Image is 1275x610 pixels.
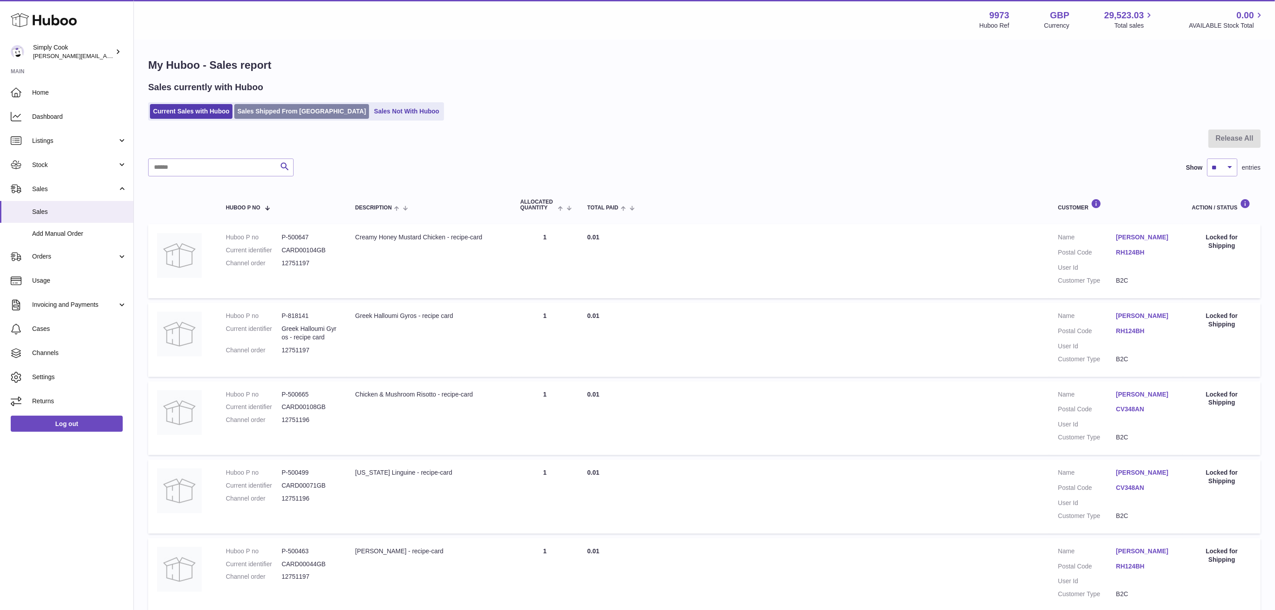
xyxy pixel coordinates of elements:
[1116,312,1174,320] a: [PERSON_NAME]
[587,391,599,398] span: 0.01
[1058,590,1116,598] dt: Customer Type
[282,325,337,342] dd: Greek Halloumi Gyros - recipe card
[511,224,578,298] td: 1
[1116,433,1174,442] dd: B2C
[226,481,282,490] dt: Current identifier
[226,416,282,424] dt: Channel order
[226,346,282,355] dt: Channel order
[587,234,599,241] span: 0.01
[371,104,442,119] a: Sales Not With Huboo
[226,572,282,581] dt: Channel order
[1058,547,1116,558] dt: Name
[1116,547,1174,556] a: [PERSON_NAME]
[1058,433,1116,442] dt: Customer Type
[148,81,263,93] h2: Sales currently with Huboo
[1116,512,1174,520] dd: B2C
[1044,21,1070,30] div: Currency
[157,468,202,513] img: no-photo.jpg
[520,199,556,211] span: ALLOCATED Quantity
[1192,199,1252,211] div: Action / Status
[1116,590,1174,598] dd: B2C
[1104,9,1154,30] a: 29,523.03 Total sales
[282,246,337,255] dd: CARD00104GB
[282,403,337,411] dd: CARD00108GB
[355,312,503,320] div: Greek Halloumi Gyros - recipe card
[282,481,337,490] dd: CARD00071GB
[355,390,503,399] div: Chicken & Mushroom Risotto - recipe-card
[226,259,282,267] dt: Channel order
[355,547,503,556] div: [PERSON_NAME] - recipe-card
[32,208,127,216] span: Sales
[226,325,282,342] dt: Current identifier
[157,312,202,356] img: no-photo.jpg
[1192,390,1252,407] div: Locked for Shipping
[234,104,369,119] a: Sales Shipped From [GEOGRAPHIC_DATA]
[1116,276,1174,285] dd: B2C
[282,416,337,424] dd: 12751196
[1058,577,1116,585] dt: User Id
[226,390,282,399] dt: Huboo P no
[157,547,202,592] img: no-photo.jpg
[32,230,127,238] span: Add Manual Order
[1058,512,1116,520] dt: Customer Type
[1058,484,1116,494] dt: Postal Code
[511,303,578,377] td: 1
[32,88,127,97] span: Home
[587,547,599,555] span: 0.01
[1237,9,1254,21] span: 0.00
[1192,547,1252,564] div: Locked for Shipping
[1116,355,1174,363] dd: B2C
[1058,312,1116,322] dt: Name
[282,572,337,581] dd: 12751197
[1058,420,1116,429] dt: User Id
[1186,163,1203,172] label: Show
[1058,499,1116,507] dt: User Id
[1058,342,1116,351] dt: User Id
[1058,233,1116,244] dt: Name
[226,560,282,568] dt: Current identifier
[32,113,127,121] span: Dashboard
[157,233,202,278] img: no-photo.jpg
[157,390,202,435] img: no-photo.jpg
[226,246,282,255] dt: Current identifier
[32,325,127,333] span: Cases
[511,381,578,455] td: 1
[282,233,337,242] dd: P-500647
[1058,405,1116,416] dt: Postal Code
[587,312,599,319] span: 0.01
[1242,163,1261,172] span: entries
[282,547,337,556] dd: P-500463
[32,301,117,309] span: Invoicing and Payments
[282,390,337,399] dd: P-500665
[1050,9,1069,21] strong: GBP
[355,205,392,211] span: Description
[282,312,337,320] dd: P-818141
[1104,9,1144,21] span: 29,523.03
[32,349,127,357] span: Channels
[1058,276,1116,285] dt: Customer Type
[32,252,117,261] span: Orders
[1058,390,1116,401] dt: Name
[1058,263,1116,272] dt: User Id
[1192,312,1252,329] div: Locked for Shipping
[282,560,337,568] dd: CARD00044GB
[1116,233,1174,242] a: [PERSON_NAME]
[32,137,117,145] span: Listings
[1116,390,1174,399] a: [PERSON_NAME]
[282,259,337,267] dd: 12751197
[587,205,619,211] span: Total paid
[1189,9,1264,30] a: 0.00 AVAILABLE Stock Total
[1058,355,1116,363] dt: Customer Type
[282,468,337,477] dd: P-500499
[355,233,503,242] div: Creamy Honey Mustard Chicken - recipe-card
[150,104,233,119] a: Current Sales with Huboo
[1116,484,1174,492] a: CV348AN
[1116,248,1174,257] a: RH124BH
[1114,21,1154,30] span: Total sales
[1116,562,1174,571] a: RH124BH
[226,312,282,320] dt: Huboo P no
[989,9,1009,21] strong: 9973
[282,494,337,503] dd: 12751196
[587,469,599,476] span: 0.01
[226,233,282,242] dt: Huboo P no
